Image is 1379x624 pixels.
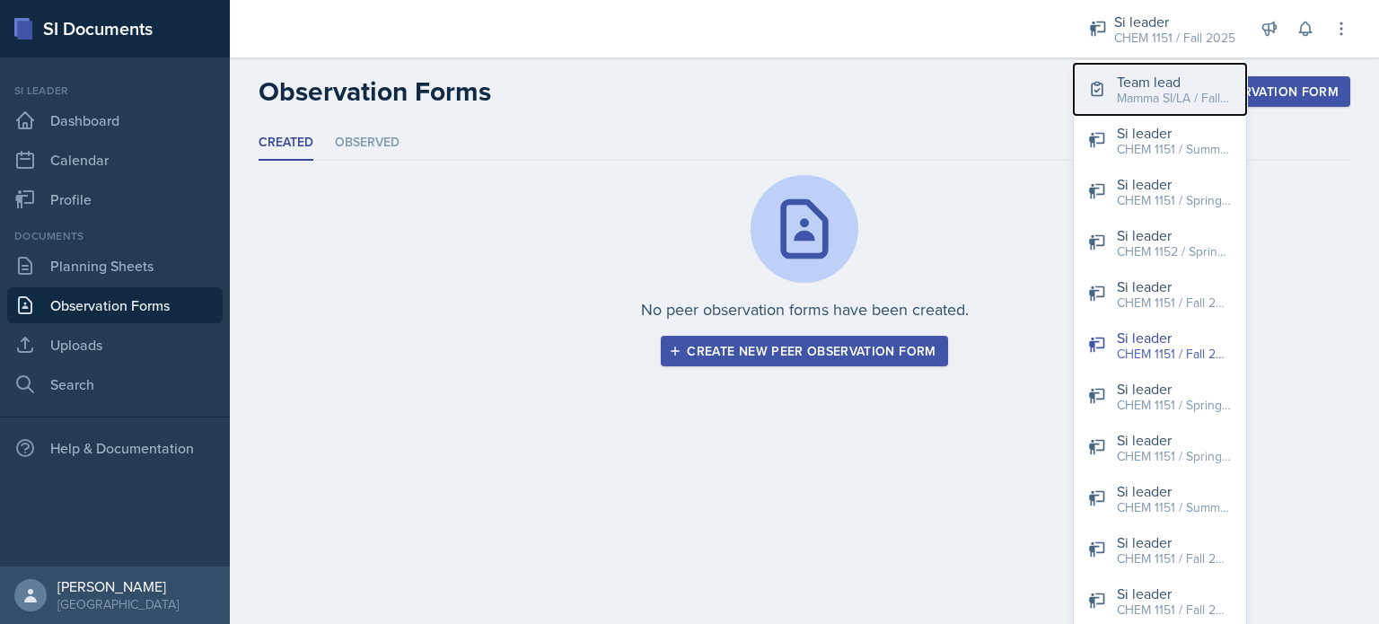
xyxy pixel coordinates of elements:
[7,327,223,363] a: Uploads
[1117,429,1232,451] div: Si leader
[335,126,400,161] li: Observed
[1117,480,1232,502] div: Si leader
[1117,122,1232,144] div: Si leader
[7,142,223,178] a: Calendar
[1117,345,1232,364] div: CHEM 1151 / Fall 2025
[1117,89,1232,108] div: Mamma SI/LA / Fall 2025
[1074,217,1246,268] button: Si leader CHEM 1152 / Spring 2025
[7,248,223,284] a: Planning Sheets
[1117,242,1232,261] div: CHEM 1152 / Spring 2025
[259,75,491,108] h2: Observation Forms
[1117,173,1232,195] div: Si leader
[7,430,223,466] div: Help & Documentation
[1114,29,1235,48] div: CHEM 1151 / Fall 2025
[7,102,223,138] a: Dashboard
[1074,64,1246,115] button: Team lead Mamma SI/LA / Fall 2025
[1117,498,1232,517] div: CHEM 1151 / Summer 2023
[1074,371,1246,422] button: Si leader CHEM 1151 / Spring 2025
[1117,601,1232,620] div: CHEM 1151 / Fall 2024
[57,595,179,613] div: [GEOGRAPHIC_DATA]
[7,287,223,323] a: Observation Forms
[1117,549,1232,568] div: CHEM 1151 / Fall 2023
[1117,191,1232,210] div: CHEM 1151 / Spring 2024
[7,228,223,244] div: Documents
[1117,294,1232,312] div: CHEM 1151 / Fall 2022
[1074,524,1246,576] button: Si leader CHEM 1151 / Fall 2023
[1117,378,1232,400] div: Si leader
[1117,327,1232,348] div: Si leader
[7,181,223,217] a: Profile
[1074,115,1246,166] button: Si leader CHEM 1151 / Summer 2024
[1114,11,1235,32] div: Si leader
[1117,396,1232,415] div: CHEM 1151 / Spring 2025
[1074,422,1246,473] button: Si leader CHEM 1151 / Spring 2023
[1117,140,1232,159] div: CHEM 1151 / Summer 2024
[1117,447,1232,466] div: CHEM 1151 / Spring 2023
[661,336,947,366] button: Create new peer observation form
[1074,473,1246,524] button: Si leader CHEM 1151 / Summer 2023
[1117,71,1232,92] div: Team lead
[1117,224,1232,246] div: Si leader
[7,83,223,99] div: Si leader
[1074,268,1246,320] button: Si leader CHEM 1151 / Fall 2022
[1074,320,1246,371] button: Si leader CHEM 1151 / Fall 2025
[1074,166,1246,217] button: Si leader CHEM 1151 / Spring 2024
[1117,532,1232,553] div: Si leader
[1117,583,1232,604] div: Si leader
[259,126,313,161] li: Created
[1117,276,1232,297] div: Si leader
[57,577,179,595] div: [PERSON_NAME]
[7,366,223,402] a: Search
[641,297,969,321] p: No peer observation forms have been created.
[672,344,935,358] div: Create new peer observation form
